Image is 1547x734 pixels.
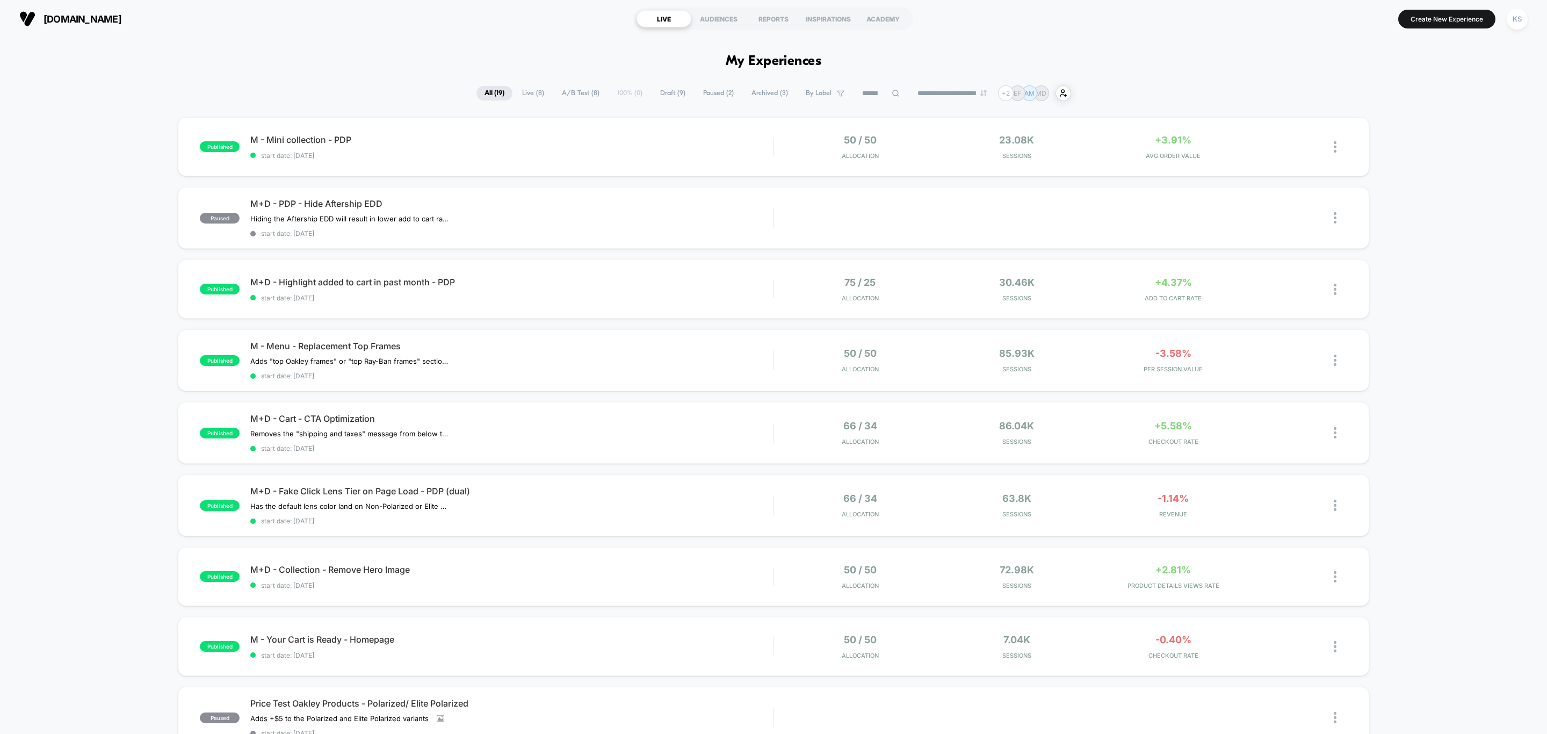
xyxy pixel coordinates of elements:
[941,582,1092,589] span: Sessions
[1334,712,1336,723] img: close
[250,444,773,452] span: start date: [DATE]
[250,277,773,287] span: M+D - Highlight added to cart in past month - PDP
[250,134,773,145] span: M - Mini collection - PDP
[801,10,856,27] div: INSPIRATIONS
[1154,420,1192,431] span: +5.58%
[514,86,552,100] span: Live ( 8 )
[250,294,773,302] span: start date: [DATE]
[1334,641,1336,652] img: close
[842,365,879,373] span: Allocation
[1000,564,1034,575] span: 72.98k
[1334,427,1336,438] img: close
[842,152,879,160] span: Allocation
[1098,582,1249,589] span: PRODUCT DETAILS VIEWS RATE
[200,213,240,224] span: paused
[999,277,1035,288] span: 30.46k
[999,348,1035,359] span: 85.93k
[1334,355,1336,366] img: close
[1003,634,1030,645] span: 7.04k
[476,86,512,100] span: All ( 19 )
[1334,212,1336,224] img: close
[200,500,240,511] span: published
[842,438,879,445] span: Allocation
[250,198,773,209] span: M+D - PDP - Hide Aftership EDD
[1155,277,1192,288] span: +4.37%
[980,90,987,96] img: end
[250,214,450,223] span: Hiding the Aftership EDD will result in lower add to cart rate and conversion rate
[1334,141,1336,153] img: close
[842,294,879,302] span: Allocation
[250,581,773,589] span: start date: [DATE]
[1098,652,1249,659] span: CHECKOUT RATE
[1024,89,1035,97] p: AM
[1334,571,1336,582] img: close
[200,713,240,723] span: paused
[250,517,773,525] span: start date: [DATE]
[726,54,822,69] h1: My Experiences
[941,294,1092,302] span: Sessions
[250,341,773,351] span: M - Menu - Replacement Top Frames
[250,698,773,709] span: Price Test Oakley Products - Polarized/ Elite Polarized
[637,10,691,27] div: LIVE
[843,420,877,431] span: 66 / 34
[200,571,240,582] span: published
[1098,438,1249,445] span: CHECKOUT RATE
[941,652,1092,659] span: Sessions
[1503,8,1531,30] button: KS
[250,486,773,496] span: M+D - Fake Click Lens Tier on Page Load - PDP (dual)
[842,582,879,589] span: Allocation
[844,564,877,575] span: 50 / 50
[1098,152,1249,160] span: AVG ORDER VALUE
[999,134,1034,146] span: 23.08k
[1098,294,1249,302] span: ADD TO CART RATE
[1155,634,1191,645] span: -0.40%
[250,429,450,438] span: Removes the "shipping and taxes" message from below the CTA and replaces it with message about re...
[200,641,240,652] span: published
[1155,564,1191,575] span: +2.81%
[1036,89,1046,97] p: MD
[1507,9,1528,30] div: KS
[1334,500,1336,511] img: close
[250,651,773,659] span: start date: [DATE]
[842,510,879,518] span: Allocation
[746,10,801,27] div: REPORTS
[941,152,1092,160] span: Sessions
[250,634,773,645] span: M - Your Cart is Ready - Homepage
[1398,10,1495,28] button: Create New Experience
[844,134,877,146] span: 50 / 50
[844,348,877,359] span: 50 / 50
[1098,510,1249,518] span: REVENUE
[806,89,832,97] span: By Label
[250,357,450,365] span: Adds "top Oakley frames" or "top Ray-Ban frames" section to replacement lenses for Oakley and Ray...
[999,420,1034,431] span: 86.04k
[998,85,1014,101] div: + 2
[19,11,35,27] img: Visually logo
[856,10,910,27] div: ACADEMY
[250,714,429,723] span: Adds +$5 to the Polarized and Elite Polarized variants
[250,372,773,380] span: start date: [DATE]
[1098,365,1249,373] span: PER SESSION VALUE
[842,652,879,659] span: Allocation
[1334,284,1336,295] img: close
[250,564,773,575] span: M+D - Collection - Remove Hero Image
[1002,493,1031,504] span: 63.8k
[250,152,773,160] span: start date: [DATE]
[844,277,876,288] span: 75 / 25
[250,502,450,510] span: Has the default lens color land on Non-Polarized or Elite Polarized to see if that performs bette...
[941,438,1092,445] span: Sessions
[843,493,877,504] span: 66 / 34
[695,86,742,100] span: Paused ( 2 )
[941,365,1092,373] span: Sessions
[1014,89,1021,97] p: EF
[250,413,773,424] span: M+D - Cart - CTA Optimization
[200,428,240,438] span: published
[941,510,1092,518] span: Sessions
[250,229,773,238] span: start date: [DATE]
[844,634,877,645] span: 50 / 50
[652,86,693,100] span: Draft ( 9 )
[554,86,608,100] span: A/B Test ( 8 )
[743,86,796,100] span: Archived ( 3 )
[16,10,125,27] button: [DOMAIN_NAME]
[44,13,121,25] span: [DOMAIN_NAME]
[200,355,240,366] span: published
